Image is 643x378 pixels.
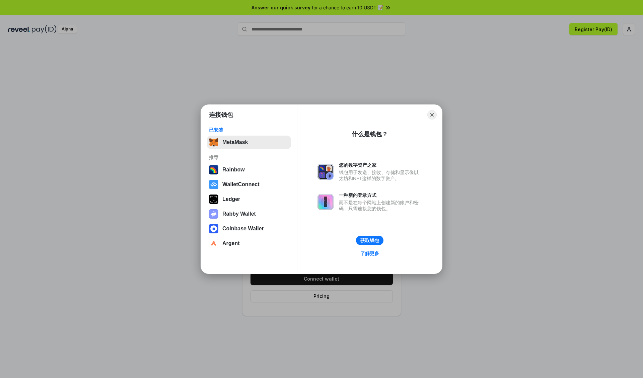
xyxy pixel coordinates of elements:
[209,111,233,119] h1: 连接钱包
[207,237,291,250] button: Argent
[360,237,379,243] div: 获取钱包
[427,110,437,120] button: Close
[222,211,256,217] div: Rabby Wallet
[339,162,422,168] div: 您的数字资产之家
[209,165,218,174] img: svg+xml,%3Csvg%20width%3D%22120%22%20height%3D%22120%22%20viewBox%3D%220%200%20120%20120%22%20fil...
[209,138,218,147] img: svg+xml,%3Csvg%20fill%3D%22none%22%20height%3D%2233%22%20viewBox%3D%220%200%2035%2033%22%20width%...
[209,127,289,133] div: 已安装
[222,167,245,173] div: Rainbow
[207,163,291,176] button: Rainbow
[207,222,291,235] button: Coinbase Wallet
[209,195,218,204] img: svg+xml,%3Csvg%20xmlns%3D%22http%3A%2F%2Fwww.w3.org%2F2000%2Fsvg%22%20width%3D%2228%22%20height%3...
[209,239,218,248] img: svg+xml,%3Csvg%20width%3D%2228%22%20height%3D%2228%22%20viewBox%3D%220%200%2028%2028%22%20fill%3D...
[222,196,240,202] div: Ledger
[222,181,260,187] div: WalletConnect
[222,139,248,145] div: MetaMask
[352,130,388,138] div: 什么是钱包？
[209,154,289,160] div: 推荐
[360,250,379,256] div: 了解更多
[356,249,383,258] a: 了解更多
[317,164,334,180] img: svg+xml,%3Csvg%20xmlns%3D%22http%3A%2F%2Fwww.w3.org%2F2000%2Fsvg%22%20fill%3D%22none%22%20viewBox...
[207,207,291,221] button: Rabby Wallet
[317,194,334,210] img: svg+xml,%3Csvg%20xmlns%3D%22http%3A%2F%2Fwww.w3.org%2F2000%2Fsvg%22%20fill%3D%22none%22%20viewBox...
[339,192,422,198] div: 一种新的登录方式
[339,200,422,212] div: 而不是在每个网站上创建新的账户和密码，只需连接您的钱包。
[339,169,422,181] div: 钱包用于发送、接收、存储和显示像以太坊和NFT这样的数字资产。
[207,178,291,191] button: WalletConnect
[356,236,383,245] button: 获取钱包
[222,226,264,232] div: Coinbase Wallet
[207,193,291,206] button: Ledger
[207,136,291,149] button: MetaMask
[222,240,240,246] div: Argent
[209,209,218,219] img: svg+xml,%3Csvg%20xmlns%3D%22http%3A%2F%2Fwww.w3.org%2F2000%2Fsvg%22%20fill%3D%22none%22%20viewBox...
[209,180,218,189] img: svg+xml,%3Csvg%20width%3D%2228%22%20height%3D%2228%22%20viewBox%3D%220%200%2028%2028%22%20fill%3D...
[209,224,218,233] img: svg+xml,%3Csvg%20width%3D%2228%22%20height%3D%2228%22%20viewBox%3D%220%200%2028%2028%22%20fill%3D...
